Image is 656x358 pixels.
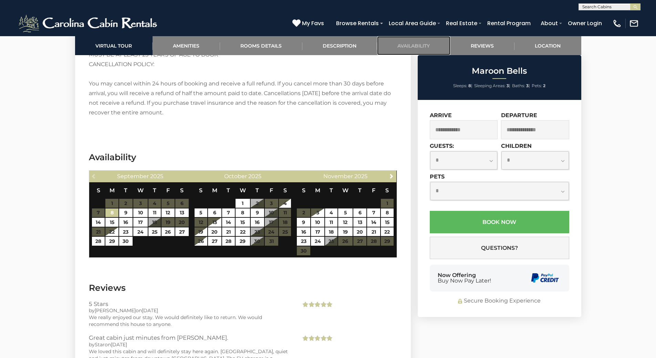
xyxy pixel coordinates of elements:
a: 13 [175,208,189,217]
span: Saturday [385,187,389,194]
a: Local Area Guide [385,17,439,29]
a: Real Estate [442,17,481,29]
span: Wednesday [137,187,144,194]
a: 5 [195,208,207,217]
a: 24 [311,237,324,246]
a: 30 [119,237,133,246]
span: Wednesday [240,187,246,194]
a: 22 [236,227,250,236]
a: 29 [236,237,250,246]
a: 17 [311,227,324,236]
label: Departure [501,112,537,119]
img: phone-regular-white.png [612,19,622,28]
span: Sleeping Areas: [474,83,506,88]
a: 13 [208,218,221,227]
li: | [512,81,530,90]
span: [PERSON_NAME] [95,307,136,314]
a: 19 [338,227,353,236]
span: Monday [212,187,217,194]
img: mail-regular-white.png [629,19,639,28]
span: 2025 [248,173,261,180]
a: Rooms Details [220,36,302,55]
a: 17 [133,218,148,227]
a: Owner Login [564,17,605,29]
a: 13 [353,218,367,227]
span: Sunday [199,187,202,194]
a: Availability [377,36,450,55]
a: 4 [279,199,291,208]
span: Thursday [256,187,259,194]
a: 25 [148,227,161,236]
a: 20 [208,227,221,236]
span: Next [389,173,394,179]
span: Saturday [283,187,287,194]
li: | [474,81,510,90]
a: My Favs [292,19,326,28]
label: Arrive [430,112,452,119]
div: by on [89,307,291,314]
span: Sunday [97,187,100,194]
a: 11 [325,218,337,227]
a: Virtual Tour [75,36,153,55]
a: 27 [208,237,221,246]
a: 14 [367,218,380,227]
h2: Maroon Bells [419,67,580,75]
a: 23 [297,237,310,246]
a: Location [514,36,581,55]
p: Book your stay at [GEOGRAPHIC_DATA] Bells [DATE]! MUST BE AT LEAST 25 YEARS OF AGE TO BOOK CANCEL... [89,31,397,127]
a: 16 [251,218,264,227]
a: 7 [222,208,235,217]
a: 8 [105,208,118,217]
a: 22 [105,227,118,236]
a: 6 [208,208,221,217]
a: 26 [195,237,207,246]
h3: 5 Stars [89,301,291,307]
a: 28 [92,237,105,246]
a: 14 [92,218,105,227]
h3: Reviews [89,282,397,294]
a: 23 [119,227,133,236]
a: 16 [119,218,133,227]
strong: 3 [507,83,509,88]
a: 10 [311,218,324,227]
strong: 2 [543,83,545,88]
a: 12 [338,218,353,227]
a: Amenities [153,36,220,55]
a: 26 [162,227,174,236]
h3: Great cabin just minutes from [PERSON_NAME]. [89,335,291,341]
span: Friday [372,187,375,194]
a: 9 [297,218,310,227]
span: Thursday [153,187,156,194]
a: Rental Program [484,17,534,29]
span: Wednesday [342,187,348,194]
span: [DATE] [111,341,127,348]
a: 15 [381,218,394,227]
div: by on [89,341,291,348]
a: 18 [325,227,337,236]
div: Now Offering [438,273,491,284]
strong: 8 [468,83,471,88]
span: Pets: [532,83,542,88]
a: 5 [338,208,353,217]
span: Tuesday [227,187,230,194]
img: White-1-2.png [17,13,160,34]
span: Monday [315,187,320,194]
a: Browse Rentals [333,17,382,29]
a: 1 [236,199,250,208]
a: 15 [105,218,118,227]
a: 3 [311,208,324,217]
span: Tuesday [330,187,333,194]
span: Star [95,341,105,348]
a: 6 [353,208,367,217]
span: [DATE] [142,307,158,314]
span: Monday [110,187,115,194]
a: 9 [251,208,264,217]
a: 21 [222,227,235,236]
a: 10 [133,208,148,217]
span: Thursday [358,187,362,194]
button: Book Now [430,211,569,233]
a: 16 [297,227,310,236]
a: Description [302,36,377,55]
a: 19 [195,227,207,236]
span: Tuesday [124,187,127,194]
